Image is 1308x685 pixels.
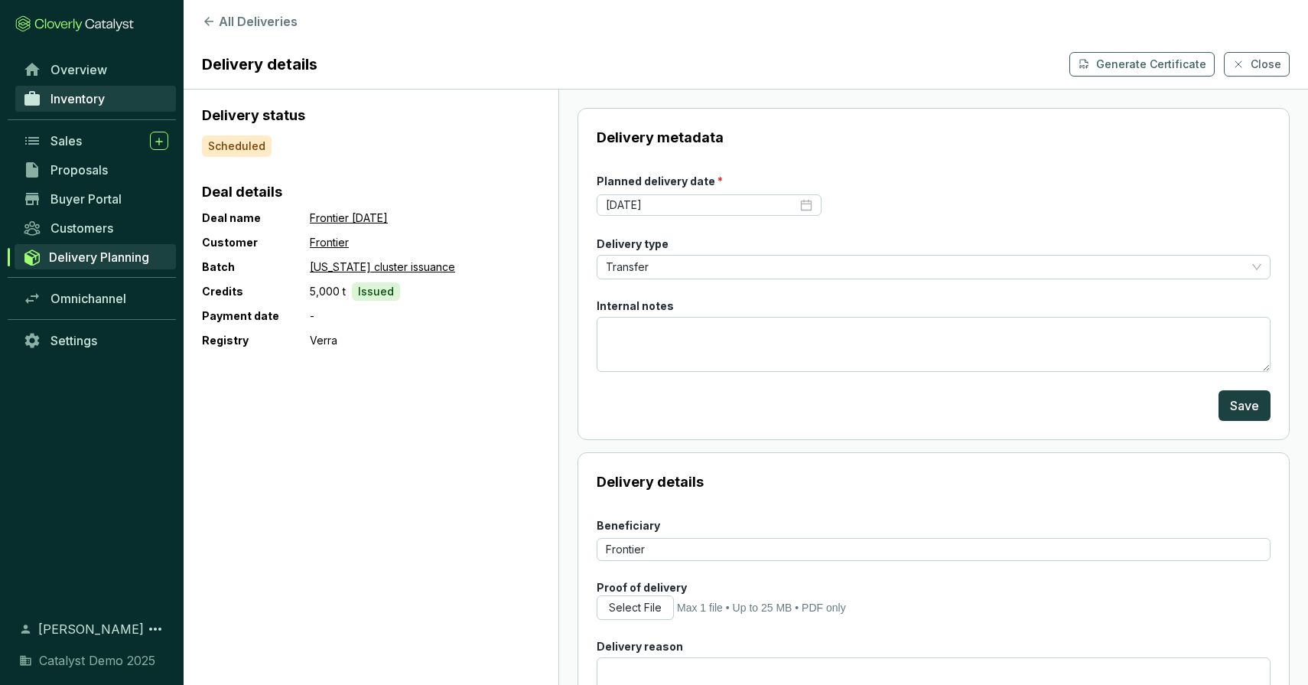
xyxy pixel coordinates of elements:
[50,162,108,178] span: Proposals
[677,602,846,614] span: Max 1 file • Up to 25 MB • PDF only
[597,580,687,595] label: Proof of delivery
[15,244,176,269] a: Delivery Planning
[50,62,107,77] span: Overview
[1096,57,1206,72] p: Generate Certificate
[202,135,272,157] div: Scheduled
[15,157,176,183] a: Proposals
[15,128,176,154] a: Sales
[38,620,144,638] span: [PERSON_NAME]
[202,258,310,276] p: Batch
[202,105,540,126] p: Delivery status
[358,284,394,299] p: Issued
[202,54,317,75] h1: Delivery details
[606,197,797,213] input: Select date
[310,307,314,325] p: -
[597,471,1271,493] p: Delivery details
[50,333,97,348] span: Settings
[1251,57,1281,72] span: Close
[1230,396,1259,415] span: Save
[50,291,126,306] span: Omnichannel
[597,639,683,654] label: Delivery reason
[50,133,82,148] span: Sales
[15,215,176,241] a: Customers
[597,595,674,620] button: Select File
[597,236,669,252] label: Delivery type
[202,331,310,350] p: Registry
[597,127,1271,148] p: Delivery metadata
[50,191,122,207] span: Buyer Portal
[310,209,388,227] a: Frontier [DATE]
[202,181,540,203] p: Deal details
[597,298,674,314] label: Internal notes
[310,258,455,276] a: [US_STATE] cluster issuance
[597,174,723,189] label: Planned delivery date
[15,186,176,212] a: Buyer Portal
[50,91,105,106] span: Inventory
[1219,390,1271,421] button: Save
[310,233,349,252] a: Frontier
[202,209,310,227] p: Deal name
[202,282,310,301] p: Credits
[1224,52,1290,77] button: Close
[202,233,310,252] p: Customer
[15,57,176,83] a: Overview
[15,285,176,312] a: Omnichannel
[15,328,176,354] a: Settings
[597,538,1271,561] input: Frontier
[597,518,660,533] label: Beneficiary
[609,600,662,615] span: Select File
[202,12,1290,31] button: All Deliveries
[15,86,176,112] a: Inventory
[606,256,1261,279] span: Transfer
[1069,52,1215,77] button: Generate Certificate
[202,307,310,325] p: Payment date
[310,282,346,301] p: 5,000 t
[39,651,155,670] span: Catalyst Demo 2025
[310,331,337,350] p: Verra
[49,250,149,265] span: Delivery Planning
[50,220,113,236] span: Customers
